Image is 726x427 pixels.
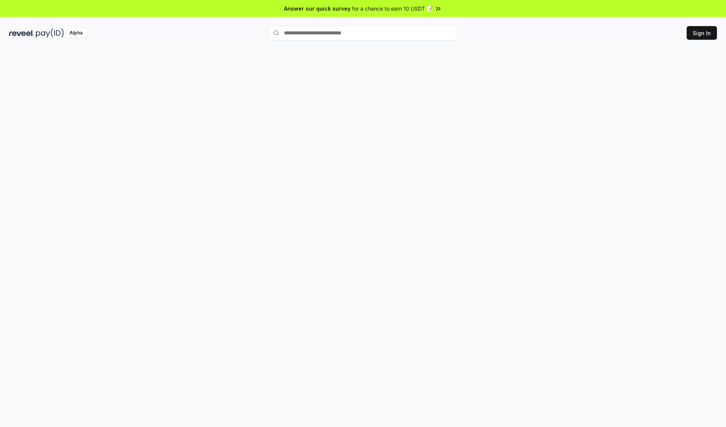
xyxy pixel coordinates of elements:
div: Alpha [65,28,87,38]
img: reveel_dark [9,28,34,38]
button: Sign In [687,26,717,40]
img: pay_id [36,28,64,38]
span: for a chance to earn 10 USDT 📝 [352,5,433,12]
span: Answer our quick survey [284,5,351,12]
